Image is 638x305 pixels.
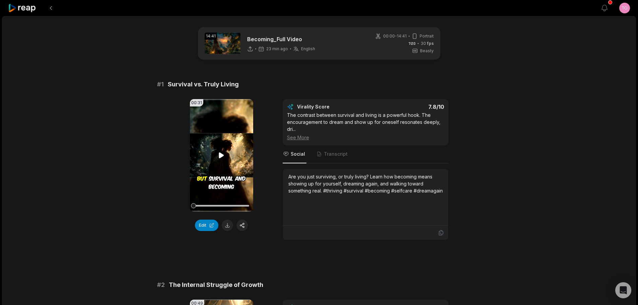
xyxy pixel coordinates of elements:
div: 14:41 [205,32,217,40]
div: See More [287,134,444,141]
video: Your browser does not support mp4 format. [190,99,253,212]
span: 00:00 - 14:41 [383,33,407,39]
span: # 2 [157,280,165,290]
span: English [301,46,315,52]
div: The contrast between survival and living is a powerful hook. The encouragement to dream and show ... [287,111,444,141]
button: Edit [195,220,218,231]
nav: Tabs [283,145,448,163]
span: 23 min ago [266,46,288,52]
div: Are you just surviving, or truly living? Learn how becoming means showing up for yourself, dreami... [288,173,443,194]
div: 7.8 /10 [372,103,444,110]
span: Social [291,151,305,157]
span: Transcript [324,151,348,157]
span: # 1 [157,80,164,89]
div: Open Intercom Messenger [615,282,631,298]
span: Survival vs. Truly Living [168,80,239,89]
span: fps [427,41,434,46]
div: Virality Score [297,103,369,110]
span: Portrait [420,33,434,39]
span: The Internal Struggle of Growth [169,280,263,290]
span: 30 [421,41,434,47]
p: Becoming_Full Video [247,35,315,43]
span: Beasty [420,48,434,54]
